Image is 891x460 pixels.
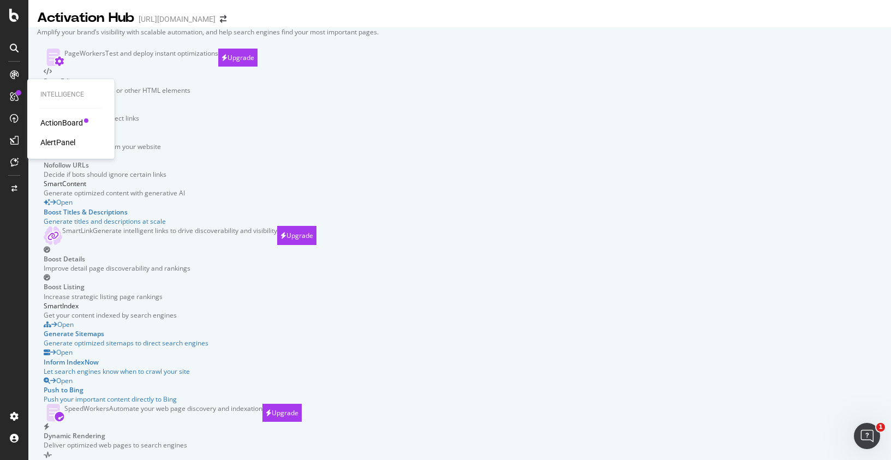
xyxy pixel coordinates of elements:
div: Open [50,198,73,207]
div: Push to Bing [44,385,316,395]
div: Generate optimized sitemaps to direct search engines [44,338,316,348]
div: Improve detail page discoverability and rankings [44,264,316,273]
div: Boost Listing [44,282,316,291]
div: Open [50,376,73,385]
div: Upgrade [222,53,254,62]
img: ClT5ayua.svg [44,226,62,245]
div: Generate intelligent links to drive discoverability and visibility [93,226,277,245]
div: Dynamic Rendering [44,431,316,440]
div: Upgrade [266,408,298,417]
div: Push your important content directly to Bing [44,395,316,404]
div: Manage page SEO tags or other HTML elements [44,86,316,95]
div: Automate your web page discovery and indexation [109,404,262,422]
a: AlertPanel [40,137,75,148]
div: arrow-right-arrow-left [220,15,226,23]
div: Generate optimized content with generative AI [44,188,316,198]
div: Generate titles and descriptions at scale [44,217,316,226]
div: Hide irrelevant links from your website [44,142,316,151]
span: 1 [876,423,885,432]
div: Activation Hub [37,9,134,27]
div: SpeedWorkers [64,404,109,422]
div: Replace URLs [44,104,316,113]
div: Open [51,320,74,329]
div: Intelligence [40,90,101,99]
div: Decide if bots should ignore certain links [44,170,316,179]
div: Inform IndexNow [44,357,316,367]
div: Page Editor [44,76,316,86]
div: Open [50,348,73,357]
a: OpenInform IndexNowLet search engines know when to crawl your site [44,348,316,375]
a: OpenGenerate SitemapsGenerate optimized sitemaps to direct search engines [44,320,316,348]
a: ActionBoard [40,117,83,128]
div: Get your content indexed by search engines [44,310,316,320]
div: Amplify your brand’s visibility with scalable automation, and help search engines find your most ... [37,27,379,37]
div: Generate Sitemaps [44,329,316,338]
div: Boost Details [44,254,316,264]
div: SmartIndex [44,301,316,310]
div: Remove URLs [44,132,316,141]
button: Upgrade [262,404,302,422]
div: Increase strategic listing page rankings [44,292,316,301]
div: PageWorkers [64,49,105,67]
div: Change broken or redirect links [44,113,316,123]
div: Deliver optimized web pages to search engines [44,440,316,450]
a: OpenBoost Titles & DescriptionsGenerate titles and descriptions at scale [44,198,316,225]
div: Nofollow URLs [44,160,316,170]
img: Do_Km7dJ.svg [44,49,64,67]
img: BeK2xBaZ.svg [44,404,64,422]
div: Upgrade [280,231,313,240]
div: [URL][DOMAIN_NAME] [139,14,216,25]
div: Let search engines know when to crawl your site [44,367,316,376]
div: Test and deploy instant optimizations [105,49,218,67]
div: Boost Titles & Descriptions [44,207,316,217]
a: OpenPush to BingPush your important content directly to Bing [44,376,316,404]
iframe: Intercom live chat [854,423,880,449]
button: Upgrade [277,226,316,245]
div: SmartLink [62,226,93,245]
div: SmartContent [44,179,316,188]
button: Upgrade [218,49,258,67]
